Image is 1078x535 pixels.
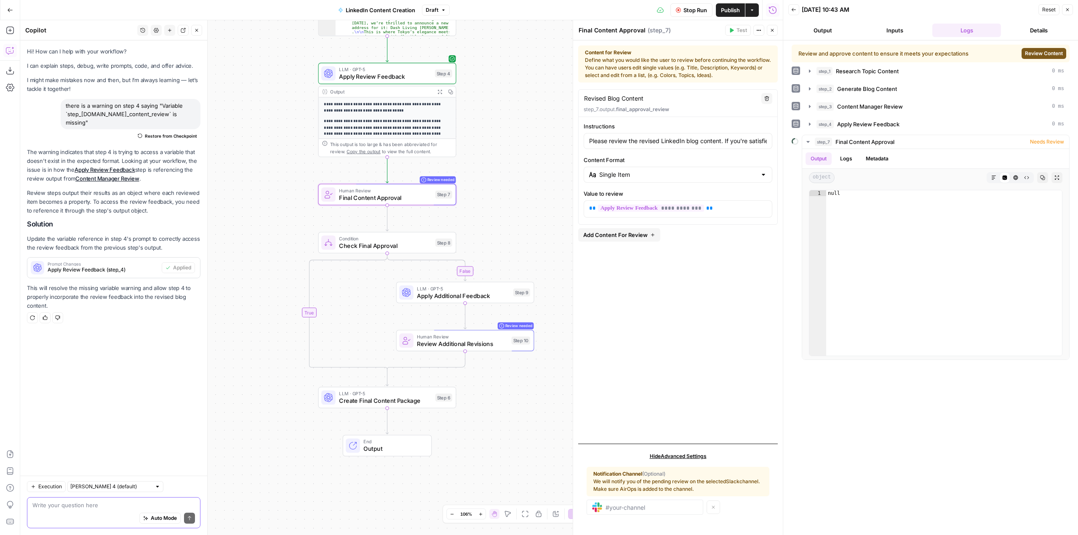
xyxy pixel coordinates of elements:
[1004,24,1073,37] button: Details
[173,264,191,271] span: Applied
[27,189,200,215] p: Review steps output their results as an object where each reviewed item becomes a property. To ac...
[386,36,388,62] g: Edge from step_3 to step_4
[592,502,602,512] img: Slack
[75,175,139,182] a: Content Manager Review
[616,106,669,112] span: final_approval_review
[27,76,200,93] p: I might make mistakes now and then, but I’m always learning — let’s tackle it together!
[579,26,646,35] textarea: Final Content Approval
[339,396,432,405] span: Create Final Content Package
[339,187,432,194] span: Human Review
[809,190,826,196] div: 1
[861,152,894,165] button: Metadata
[387,253,467,281] g: Edge from step_8 to step_9
[309,253,387,372] g: Edge from step_8 to step_8-conditional-end
[835,152,857,165] button: Logs
[802,149,1069,359] div: Needs Review
[417,285,510,292] span: LLM · GPT-5
[599,170,757,179] input: Single Item
[584,94,643,103] textarea: Revised Blog Content
[27,481,66,492] button: Execution
[339,72,431,81] span: Apply Review Feedback
[386,205,388,231] g: Edge from step_7 to step_8
[27,284,200,310] p: This will resolve the missing variable warning and allow step 4 to properly incorporate the revie...
[804,100,1069,113] button: 0 ms
[721,6,740,14] span: Publish
[27,61,200,70] p: I can explain steps, debug, write prompts, code, and offer advice.
[817,120,834,128] span: step_4
[584,156,772,164] label: Content Format
[817,85,834,93] span: step_2
[27,47,200,56] p: Hi! How can I help with your workflow?
[347,149,380,154] span: Copy the output
[642,471,665,477] span: (Optional)
[387,351,465,372] g: Edge from step_10 to step_8-conditional-end
[339,66,431,73] span: LLM · GPT-5
[815,138,832,146] span: step_7
[1022,48,1066,59] button: Review Content
[435,239,452,247] div: Step 8
[61,99,200,129] div: there is a warning on step 4 saying "Variable `step_[DOMAIN_NAME]_content_review` is missing"
[38,483,62,490] span: Execution
[1038,4,1059,15] button: Reset
[584,106,772,113] p: step_7.output.
[513,288,530,296] div: Step 9
[339,235,432,242] span: Condition
[339,241,432,250] span: Check Final Approval
[435,69,452,77] div: Step 4
[435,191,452,199] div: Step 7
[583,231,648,239] span: Add Content For Review
[683,6,707,14] span: Stop Run
[318,435,456,456] div: EndOutput
[512,337,530,345] div: Step 10
[578,228,660,242] button: Add Content For Review
[1025,50,1063,57] span: Review Content
[837,102,903,111] span: Content Manager Review
[339,390,432,397] span: LLM · GPT-5
[1052,85,1064,93] span: 0 ms
[589,137,767,145] input: Enter instructions for what needs to be reviewed
[363,438,424,445] span: End
[145,133,197,139] span: Restore from Checkpoint
[837,85,897,93] span: Generate Blog Content
[606,503,698,511] input: #your-channel
[806,152,832,165] button: Output
[318,387,456,408] div: LLM · GPT-5Create Final Content PackageStep 6
[460,511,472,517] span: 106%
[802,135,1069,149] button: Needs Review
[585,49,771,79] div: Define what you would like the user to review before continuing the workflow. You can have users ...
[836,67,899,75] span: Research Topic Content
[817,67,833,75] span: step_1
[804,117,1069,131] button: 0 ms
[346,6,415,14] span: LinkedIn Content Creation
[417,339,508,348] span: Review Additional Revisions
[330,88,432,95] div: Output
[330,141,452,155] div: This output is too large & has been abbreviated for review. to view the full content.
[48,262,158,266] span: Prompt Changes
[27,220,200,228] h2: Solution
[435,394,452,402] div: Step 6
[670,3,712,17] button: Stop Run
[151,514,177,522] span: Auto Mode
[422,5,450,16] button: Draft
[804,82,1069,96] button: 0 ms
[396,330,534,351] div: Review neededHuman ReviewReview Additional RevisionsStep 10
[27,148,200,184] p: The warning indicates that step 4 is trying to access a variable that doesn't exist in the expect...
[27,234,200,252] p: Update the variable reference in step 4's prompt to correctly access the review feedback from the...
[386,157,388,183] g: Edge from step_4 to step_7
[798,49,993,58] div: Review and approve content to ensure it meets your expectations
[584,122,772,130] label: Instructions
[837,120,899,128] span: Apply Review Feedback
[333,3,420,17] button: LinkedIn Content Creation
[25,26,135,35] div: Copilot
[75,166,135,173] a: Apply Review Feedback
[584,189,772,198] label: Value to review
[1052,67,1064,75] span: 0 ms
[139,513,181,524] button: Auto Mode
[1052,120,1064,128] span: 0 ms
[860,24,929,37] button: Inputs
[788,24,857,37] button: Output
[817,102,834,111] span: step_3
[339,193,432,202] span: Final Content Approval
[650,452,707,460] span: Hide Advanced Settings
[593,471,642,477] strong: Notification Channel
